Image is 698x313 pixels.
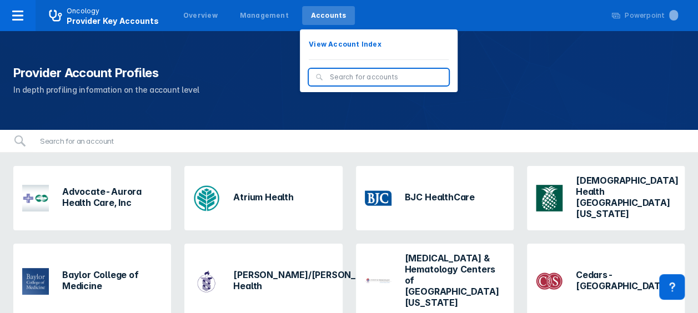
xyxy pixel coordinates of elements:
p: View Account Index [309,39,381,49]
h3: [DEMOGRAPHIC_DATA] Health [GEOGRAPHIC_DATA][US_STATE] [576,175,678,219]
img: baylor-college-of-medicine.png [22,268,49,295]
h3: [PERSON_NAME]/[PERSON_NAME] Health [233,269,373,291]
a: [DEMOGRAPHIC_DATA] Health [GEOGRAPHIC_DATA][US_STATE] [527,166,685,230]
a: Accounts [302,6,355,25]
img: bjc-healthcare.png [365,185,391,211]
img: beth-israel-deaconess.png [193,268,220,295]
h3: BJC HealthCare [405,191,475,203]
p: Oncology [67,6,100,16]
h3: Cedars-[GEOGRAPHIC_DATA] [576,269,676,291]
h1: Provider Account Profiles [13,64,685,81]
span: Provider Key Accounts [67,16,159,26]
img: advocate-aurora.png [22,185,49,211]
div: Accounts [311,11,347,21]
img: baptist-health-south-florida.png [536,185,563,211]
div: Overview [183,11,218,21]
button: View Account Index [300,36,458,53]
img: cedars-sinai-medical-center.png [536,268,563,295]
a: Atrium Health [184,166,342,230]
img: atrium-health.png [193,185,220,211]
div: Management [240,11,289,21]
h3: Baylor College of Medicine [62,269,162,291]
input: Search for accounts [330,72,442,82]
a: Advocate-Aurora Health Care, Inc [13,166,171,230]
a: BJC HealthCare [356,166,514,230]
img: cancer-and-hematology-centers-of-western-mi.png [365,268,391,295]
a: Overview [174,6,227,25]
input: Search for an account [33,130,685,152]
div: Contact Support [659,274,685,300]
h3: Atrium Health [233,191,293,203]
a: Management [231,6,298,25]
h3: Advocate-Aurora Health Care, Inc [62,186,162,208]
p: In depth profiling information on the account level [13,83,685,97]
div: Powerpoint [625,11,678,21]
h3: [MEDICAL_DATA] & Hematology Centers of [GEOGRAPHIC_DATA][US_STATE] [405,253,505,308]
